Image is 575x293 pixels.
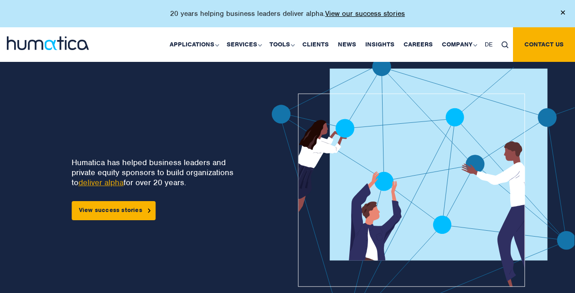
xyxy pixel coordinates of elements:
[165,27,222,62] a: Applications
[361,27,399,62] a: Insights
[72,201,155,220] a: View success stories
[72,157,239,187] p: Humatica has helped business leaders and private equity sponsors to build organizations to for ov...
[513,27,575,62] a: Contact us
[298,27,333,62] a: Clients
[7,36,89,50] img: logo
[399,27,437,62] a: Careers
[265,27,298,62] a: Tools
[485,40,492,48] span: DE
[502,41,508,48] img: search_icon
[148,208,150,212] img: arrowicon
[325,9,405,18] a: View our success stories
[437,27,480,62] a: Company
[333,27,361,62] a: News
[222,27,265,62] a: Services
[78,177,124,187] a: deliver alpha
[170,9,405,18] p: 20 years helping business leaders deliver alpha.
[480,27,497,62] a: DE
